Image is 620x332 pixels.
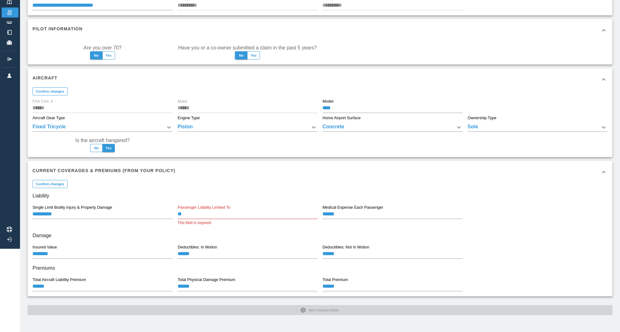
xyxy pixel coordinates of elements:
h6: Current Coverages & Premiums (from your policy) [33,167,175,174]
div: Piston [178,123,318,132]
label: Are you over 70? [84,44,122,51]
h6: Liability [33,192,607,200]
div: Current Coverages & Premiums (from your policy) [28,161,612,183]
div: Aircraft [28,68,612,91]
button: No [235,51,247,59]
label: Passenger Liability Limited To [178,205,230,210]
h6: Premiums [33,264,607,273]
button: Yes [247,51,260,59]
button: Yes [102,144,115,152]
label: Is the aircraft hangared? [75,137,130,144]
h6: Pilot Information [33,25,83,32]
button: No [90,51,103,59]
label: Medical Expense Each Passenger [323,205,383,210]
p: This field is required [178,220,318,226]
div: Concrete [323,123,463,132]
button: Confirm changes [33,180,68,188]
label: Aircraft Gear Type [33,115,65,121]
label: Have you or a co-owner submitted a claim in the past 5 years? [178,44,317,51]
div: Pilot Information [28,19,612,42]
label: Engine Type [178,115,200,121]
label: Total Aircraft Liability Premium [33,277,86,283]
label: Home Airport Surface [323,115,361,121]
label: Deductibles: In Motion [178,244,217,250]
label: FAA Cert. # [33,99,53,104]
h6: Aircraft [33,74,58,81]
label: Total Physical Damage Premium [178,277,235,283]
div: Fixed Tricycle [33,123,173,132]
label: Total Premium [323,277,348,283]
div: Sole [468,123,608,132]
label: Make [178,99,187,104]
button: Yes [102,51,115,59]
label: Ownership Type [468,115,496,121]
button: No [90,144,103,152]
label: Single Limit Bodily Injury & Property Damage [33,205,112,210]
label: Model [323,99,333,104]
h6: Damage [33,231,607,240]
label: Insured Value [33,244,57,250]
label: Deductibles: Not In Motion [323,244,369,250]
button: Confirm changes [33,87,68,95]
